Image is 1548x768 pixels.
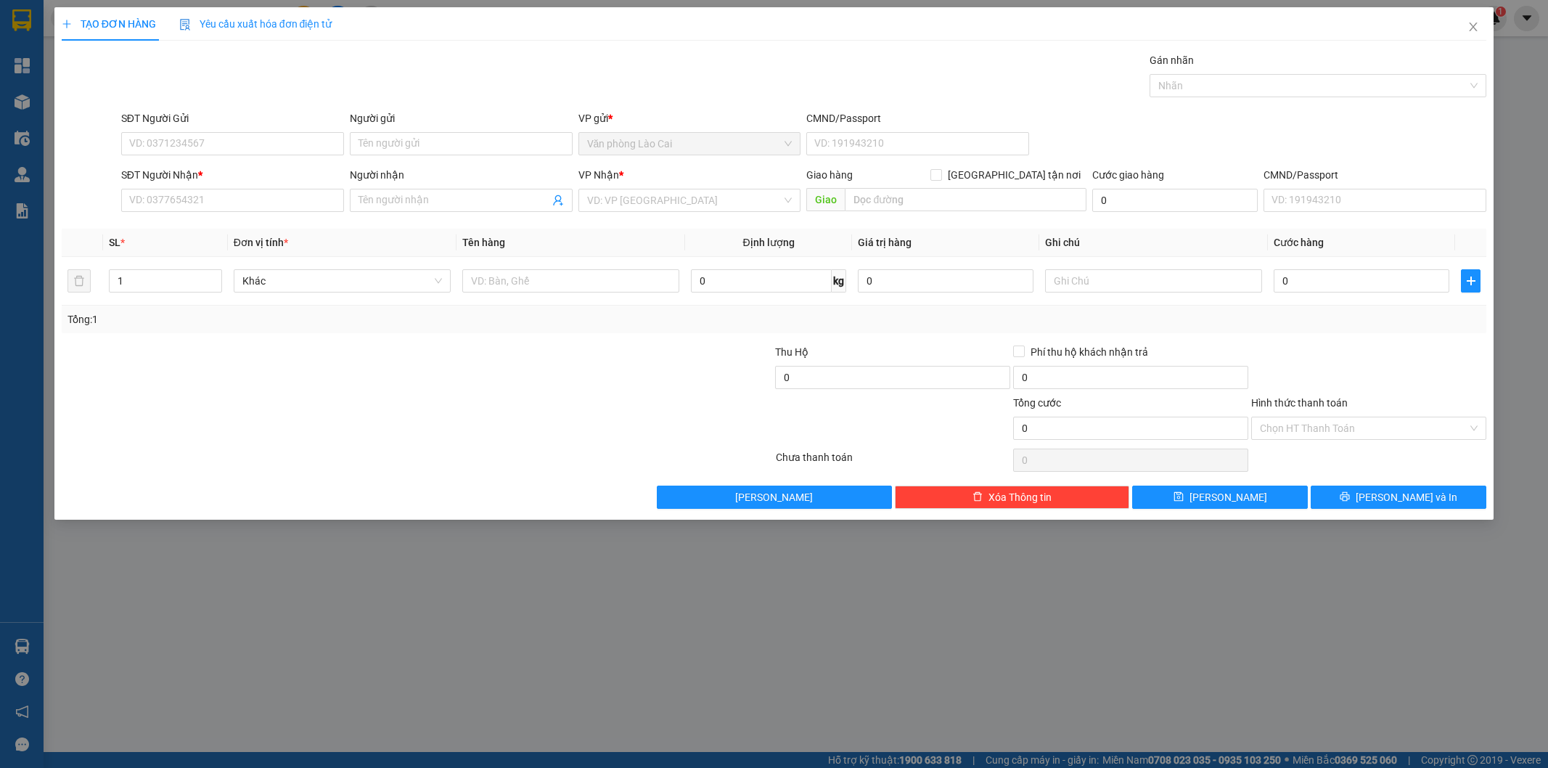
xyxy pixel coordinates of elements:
[67,269,91,293] button: delete
[845,188,1086,211] input: Dọc đường
[179,19,191,30] img: icon
[67,311,597,327] div: Tổng: 1
[1025,344,1154,360] span: Phí thu hộ khách nhận trả
[988,489,1052,505] span: Xóa Thông tin
[1132,486,1308,509] button: save[PERSON_NAME]
[806,188,845,211] span: Giao
[242,270,442,292] span: Khác
[1311,486,1486,509] button: printer[PERSON_NAME] và In
[774,449,1012,475] div: Chưa thanh toán
[1251,397,1348,409] label: Hình thức thanh toán
[657,486,892,509] button: [PERSON_NAME]
[735,489,813,505] span: [PERSON_NAME]
[1264,167,1486,183] div: CMND/Passport
[1189,489,1267,505] span: [PERSON_NAME]
[552,195,564,206] span: user-add
[775,346,808,358] span: Thu Hộ
[1039,229,1268,257] th: Ghi chú
[234,237,288,248] span: Đơn vị tính
[109,237,120,248] span: SL
[1274,237,1324,248] span: Cước hàng
[350,167,573,183] div: Người nhận
[1150,54,1194,66] label: Gán nhãn
[806,169,853,181] span: Giao hàng
[462,237,505,248] span: Tên hàng
[806,110,1029,126] div: CMND/Passport
[895,486,1130,509] button: deleteXóa Thông tin
[972,491,983,503] span: delete
[121,110,344,126] div: SĐT Người Gửi
[587,133,793,155] span: Văn phòng Lào Cai
[942,167,1086,183] span: [GEOGRAPHIC_DATA] tận nơi
[1092,189,1258,212] input: Cước giao hàng
[1092,169,1164,181] label: Cước giao hàng
[1467,21,1479,33] span: close
[578,110,801,126] div: VP gửi
[462,269,679,293] input: VD: Bàn, Ghế
[1356,489,1457,505] span: [PERSON_NAME] và In
[121,167,344,183] div: SĐT Người Nhận
[832,269,846,293] span: kg
[62,19,72,29] span: plus
[179,18,332,30] span: Yêu cầu xuất hóa đơn điện tử
[578,169,619,181] span: VP Nhận
[743,237,795,248] span: Định lượng
[1462,275,1480,287] span: plus
[858,237,912,248] span: Giá trị hàng
[1013,397,1061,409] span: Tổng cước
[858,269,1033,293] input: 0
[350,110,573,126] div: Người gửi
[1045,269,1262,293] input: Ghi Chú
[62,18,156,30] span: TẠO ĐƠN HÀNG
[1340,491,1350,503] span: printer
[1461,269,1481,293] button: plus
[1174,491,1184,503] span: save
[1453,7,1494,48] button: Close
